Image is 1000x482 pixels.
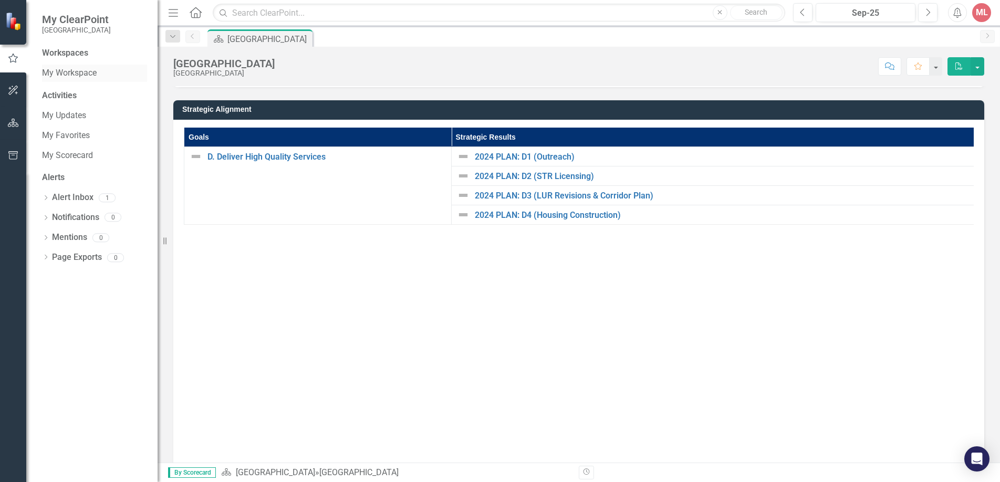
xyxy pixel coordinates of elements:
[213,4,785,22] input: Search ClearPoint...
[173,58,275,69] div: [GEOGRAPHIC_DATA]
[99,193,116,202] div: 1
[42,47,88,59] div: Workspaces
[42,90,147,102] div: Activities
[42,150,147,162] a: My Scorecard
[964,446,989,471] div: Open Intercom Messenger
[457,208,470,221] img: Not Defined
[236,467,315,477] a: [GEOGRAPHIC_DATA]
[92,233,109,242] div: 0
[227,33,310,46] div: [GEOGRAPHIC_DATA]
[816,3,915,22] button: Sep-25
[319,467,399,477] div: [GEOGRAPHIC_DATA]
[190,150,202,163] img: Not Defined
[819,7,912,19] div: Sep-25
[52,212,99,224] a: Notifications
[972,3,991,22] button: ML
[42,110,147,122] a: My Updates
[207,152,446,162] a: D. Deliver High Quality Services
[52,192,93,204] a: Alert Inbox
[168,467,216,478] span: By Scorecard
[42,26,111,34] small: [GEOGRAPHIC_DATA]
[105,213,121,222] div: 0
[42,67,147,79] a: My Workspace
[5,12,24,30] img: ClearPoint Strategy
[457,189,470,202] img: Not Defined
[745,8,767,16] span: Search
[457,170,470,182] img: Not Defined
[173,69,275,77] div: [GEOGRAPHIC_DATA]
[42,130,147,142] a: My Favorites
[42,172,147,184] div: Alerts
[52,232,87,244] a: Mentions
[730,5,783,20] button: Search
[52,252,102,264] a: Page Exports
[182,106,979,113] h3: Strategic Alignment
[42,13,111,26] span: My ClearPoint
[107,253,124,262] div: 0
[457,150,470,163] img: Not Defined
[221,467,571,479] div: »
